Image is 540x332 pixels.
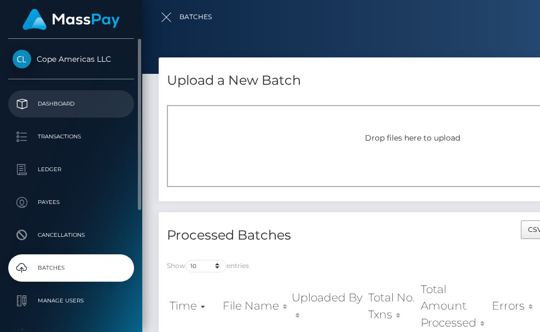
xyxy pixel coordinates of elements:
[8,189,134,216] a: Payees
[13,227,130,243] p: Cancellations
[8,254,134,282] a: Batches
[13,96,130,112] p: Dashboard
[22,9,120,30] img: MassPay Logo
[13,129,130,145] p: Transactions
[13,50,31,68] img: Cope Americas LLC
[8,222,134,249] a: Cancellations
[8,287,134,314] a: Manage Users
[13,161,130,178] p: Ledger
[13,293,130,309] p: Manage Users
[8,54,134,64] span: Cope Americas LLC
[8,156,134,183] a: Ledger
[13,260,130,276] p: Batches
[8,90,134,118] a: Dashboard
[13,194,130,211] p: Payees
[8,123,134,150] a: Transactions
